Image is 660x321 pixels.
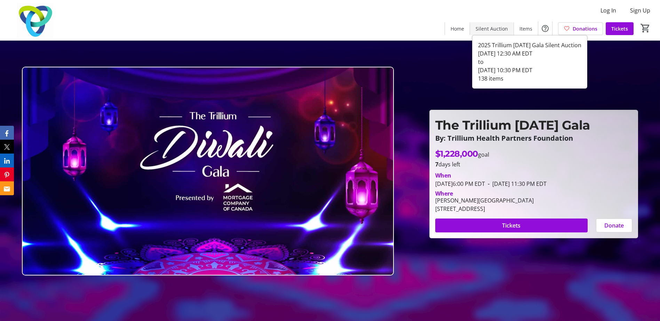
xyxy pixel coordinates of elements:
[435,196,534,205] div: [PERSON_NAME][GEOGRAPHIC_DATA]
[478,66,581,74] div: [DATE] 10:30 PM EDT
[478,49,581,58] div: [DATE] 12:30 AM EDT
[4,3,66,38] img: Trillium Health Partners Foundation's Logo
[435,160,632,168] p: days left
[639,22,652,34] button: Cart
[485,180,492,188] span: -
[22,67,394,275] img: Campaign CTA Media Photo
[611,25,628,32] span: Tickets
[435,171,451,180] div: When
[502,221,520,230] span: Tickets
[478,58,581,66] div: to
[514,22,538,35] a: Items
[470,22,514,35] a: Silent Auction
[435,149,478,159] span: $1,228,000
[596,219,632,232] button: Donate
[625,5,656,16] button: Sign Up
[476,25,508,32] span: Silent Auction
[435,219,588,232] button: Tickets
[595,5,622,16] button: Log In
[573,25,597,32] span: Donations
[485,180,547,188] span: [DATE] 11:30 PM EDT
[435,191,453,196] div: Where
[435,116,632,134] p: The Trillium [DATE] Gala
[478,41,581,49] div: 2025 Trillium [DATE] Gala Silent Auction
[435,148,489,160] p: goal
[435,160,438,168] span: 7
[604,221,624,230] span: Donate
[630,6,650,15] span: Sign Up
[435,134,632,142] p: By: Trillium Health Partners Foundation
[435,205,534,213] div: [STREET_ADDRESS]
[538,22,552,35] button: Help
[478,74,581,83] div: 138 items
[601,6,616,15] span: Log In
[558,22,603,35] a: Donations
[451,25,464,32] span: Home
[435,180,485,188] span: [DATE] 6:00 PM EDT
[445,22,470,35] a: Home
[606,22,634,35] a: Tickets
[519,25,532,32] span: Items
